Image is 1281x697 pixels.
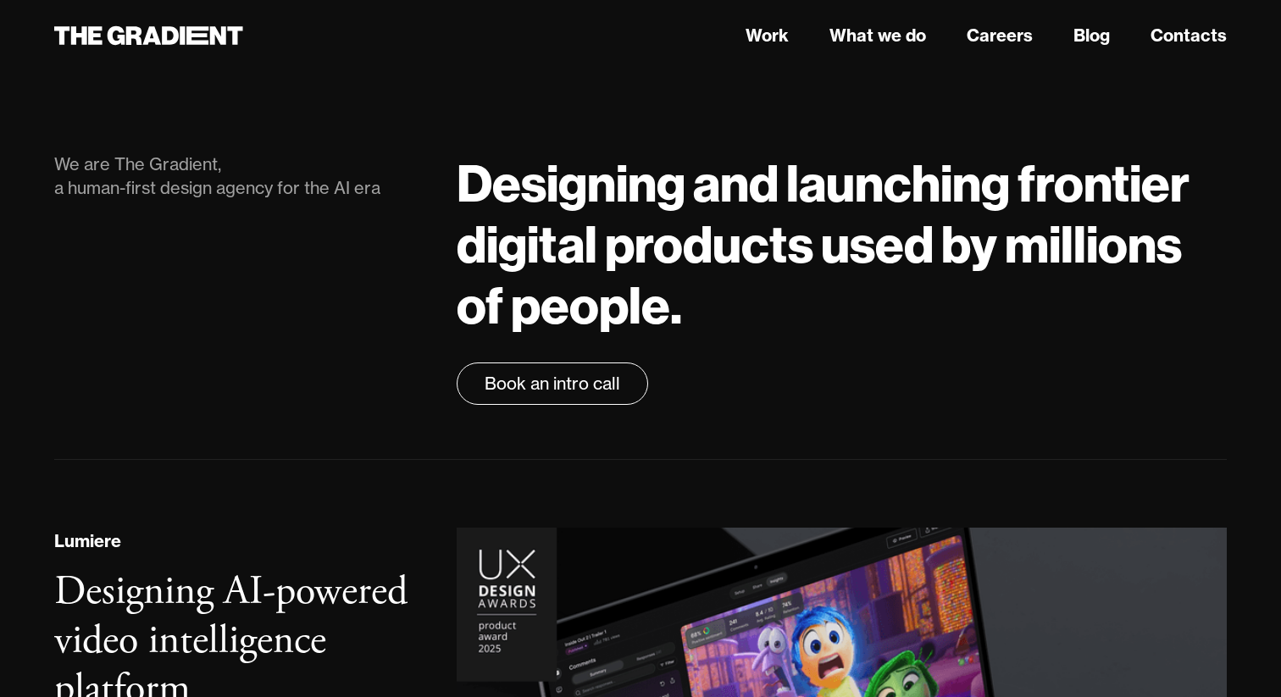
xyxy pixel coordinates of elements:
[1151,23,1227,48] a: Contacts
[54,528,121,554] div: Lumiere
[457,152,1227,335] h1: Designing and launching frontier digital products used by millions of people.
[54,152,423,200] div: We are The Gradient, a human-first design agency for the AI era
[457,362,648,405] a: Book an intro call
[829,23,926,48] a: What we do
[1073,23,1110,48] a: Blog
[746,23,789,48] a: Work
[967,23,1033,48] a: Careers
